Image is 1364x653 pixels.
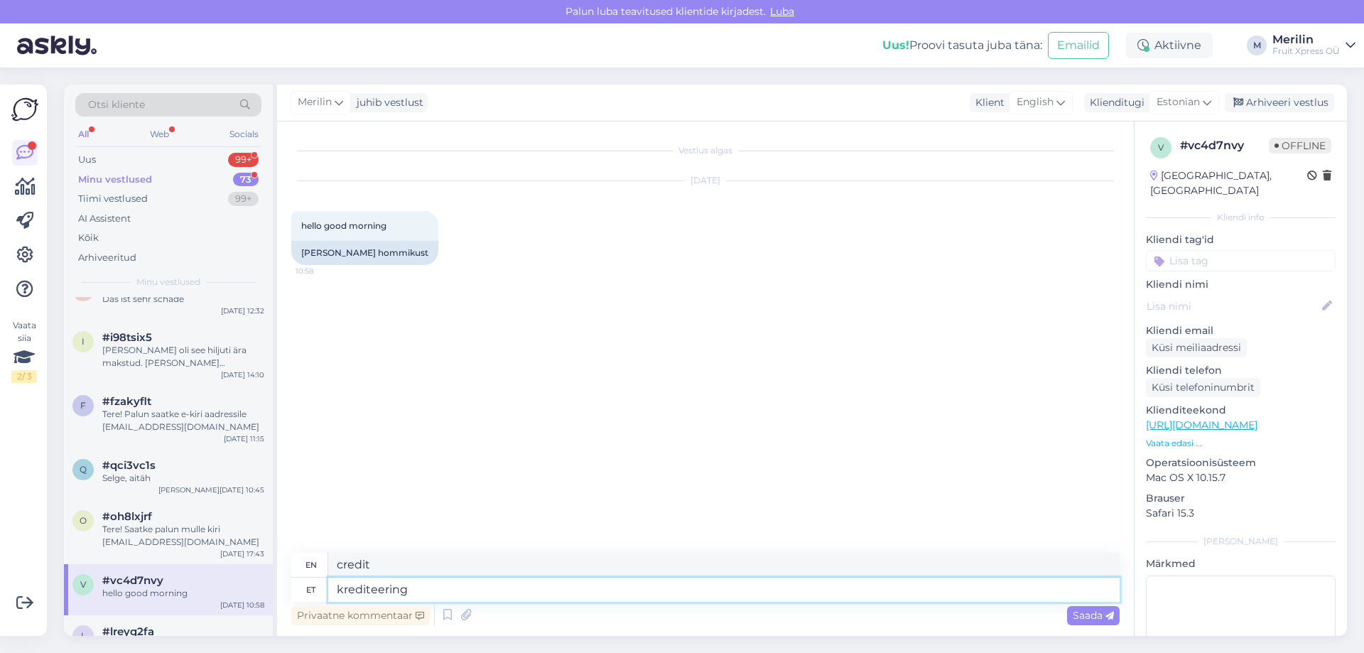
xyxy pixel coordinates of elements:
[88,97,145,112] span: Otsi kliente
[305,553,317,577] div: en
[306,578,315,602] div: et
[1147,298,1319,314] input: Lisa nimi
[228,192,259,206] div: 99+
[228,153,259,167] div: 99+
[80,400,86,411] span: f
[11,96,38,123] img: Askly Logo
[78,153,96,167] div: Uus
[1272,45,1340,57] div: Fruit Xpress OÜ
[102,574,163,587] span: #vc4d7nvy
[102,472,264,485] div: Selge, aitäh
[882,37,1042,54] div: Proovi tasuta juba täna:
[80,464,87,475] span: q
[1146,556,1336,571] p: Märkmed
[1048,32,1109,59] button: Emailid
[81,630,86,641] span: l
[766,5,799,18] span: Luba
[291,174,1120,187] div: [DATE]
[1157,95,1200,110] span: Estonian
[147,125,172,144] div: Web
[1146,363,1336,378] p: Kliendi telefon
[102,293,264,306] div: Das ist sehr schade
[102,625,154,638] span: #lreyq2fa
[78,251,136,265] div: Arhiveeritud
[328,578,1120,602] textarea: krediteering
[1150,168,1307,198] div: [GEOGRAPHIC_DATA], [GEOGRAPHIC_DATA]
[1084,95,1144,110] div: Klienditugi
[1146,232,1336,247] p: Kliendi tag'id
[1146,506,1336,521] p: Safari 15.3
[78,231,99,245] div: Kõik
[102,523,264,549] div: Tere! Saatke palun mulle kiri [EMAIL_ADDRESS][DOMAIN_NAME]
[970,95,1005,110] div: Klient
[1146,535,1336,548] div: [PERSON_NAME]
[882,38,909,52] b: Uus!
[1146,455,1336,470] p: Operatsioonisüsteem
[11,319,37,383] div: Vaata siia
[102,331,152,344] span: #i98tsix5
[158,485,264,495] div: [PERSON_NAME][DATE] 10:45
[351,95,423,110] div: juhib vestlust
[1146,338,1247,357] div: Küsi meiliaadressi
[11,370,37,383] div: 2 / 3
[1272,34,1355,57] a: MerilinFruit Xpress OÜ
[1225,93,1334,112] div: Arhiveeri vestlus
[291,606,430,625] div: Privaatne kommentaar
[1146,250,1336,271] input: Lisa tag
[1180,137,1269,154] div: # vc4d7nvy
[1146,277,1336,292] p: Kliendi nimi
[227,125,261,144] div: Socials
[1073,609,1114,622] span: Saada
[80,579,86,590] span: v
[1146,470,1336,485] p: Mac OS X 10.15.7
[1146,491,1336,506] p: Brauser
[233,173,259,187] div: 73
[221,306,264,316] div: [DATE] 12:32
[102,408,264,433] div: Tere! Palun saatke e-kiri aadressile [EMAIL_ADDRESS][DOMAIN_NAME]
[221,369,264,380] div: [DATE] 14:10
[1247,36,1267,55] div: M
[136,276,200,288] span: Minu vestlused
[1146,437,1336,450] p: Vaata edasi ...
[75,125,92,144] div: All
[291,144,1120,157] div: Vestlus algas
[296,266,349,276] span: 10:58
[220,600,264,610] div: [DATE] 10:58
[1272,34,1340,45] div: Merilin
[78,212,131,226] div: AI Assistent
[220,549,264,559] div: [DATE] 17:43
[328,553,1120,577] textarea: credit
[78,192,148,206] div: Tiimi vestlused
[102,510,152,523] span: #oh8lxjrf
[78,173,152,187] div: Minu vestlused
[291,241,438,265] div: [PERSON_NAME] hommikust
[1017,95,1054,110] span: English
[102,587,264,600] div: hello good morning
[1146,403,1336,418] p: Klienditeekond
[1126,33,1213,58] div: Aktiivne
[224,433,264,444] div: [DATE] 11:15
[1146,211,1336,224] div: Kliendi info
[301,220,386,231] span: hello good morning
[80,515,87,526] span: o
[1146,323,1336,338] p: Kliendi email
[1158,142,1164,153] span: v
[82,336,85,347] span: i
[102,459,156,472] span: #qci3vc1s
[1146,378,1260,397] div: Küsi telefoninumbrit
[102,344,264,369] div: [PERSON_NAME] oli see hiljuti ära makstud. [PERSON_NAME] ylemusele siis teada, tänud
[1269,138,1331,153] span: Offline
[298,95,332,110] span: Merilin
[1146,419,1257,431] a: [URL][DOMAIN_NAME]
[102,395,151,408] span: #fzakyflt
